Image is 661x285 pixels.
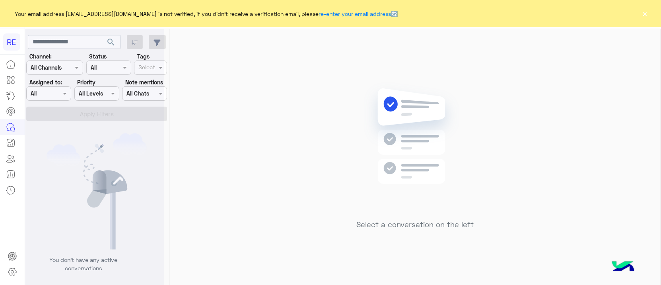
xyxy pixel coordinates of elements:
[356,220,474,229] h5: Select a conversation on the left
[319,10,391,17] a: re-enter your email address
[87,90,101,104] div: loading...
[137,63,155,73] div: Select
[15,10,398,18] span: Your email address [EMAIL_ADDRESS][DOMAIN_NAME] is not verified, if you didn't receive a verifica...
[609,253,637,281] img: hulul-logo.png
[3,33,20,51] div: RE
[358,82,472,214] img: no messages
[641,10,649,18] button: ×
